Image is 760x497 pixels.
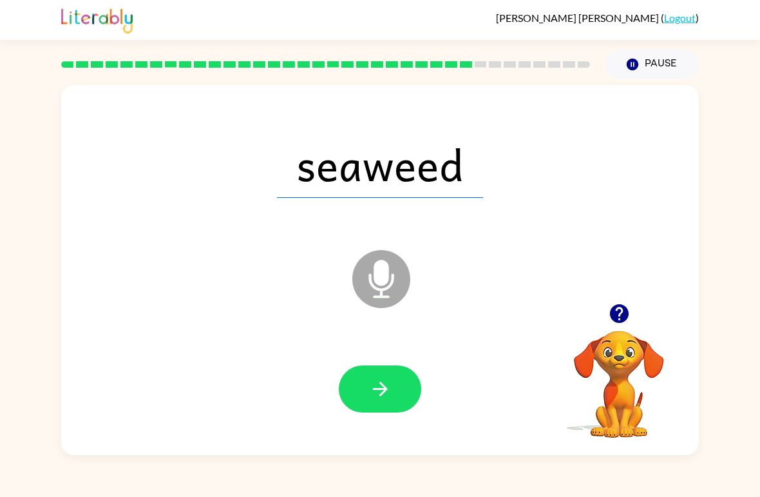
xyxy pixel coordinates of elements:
[664,12,696,24] a: Logout
[555,311,683,440] video: Your browser must support playing .mp4 files to use Literably. Please try using another browser.
[496,12,661,24] span: [PERSON_NAME] [PERSON_NAME]
[61,5,133,34] img: Literably
[496,12,699,24] div: ( )
[277,131,483,198] span: seaweed
[605,50,699,79] button: Pause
